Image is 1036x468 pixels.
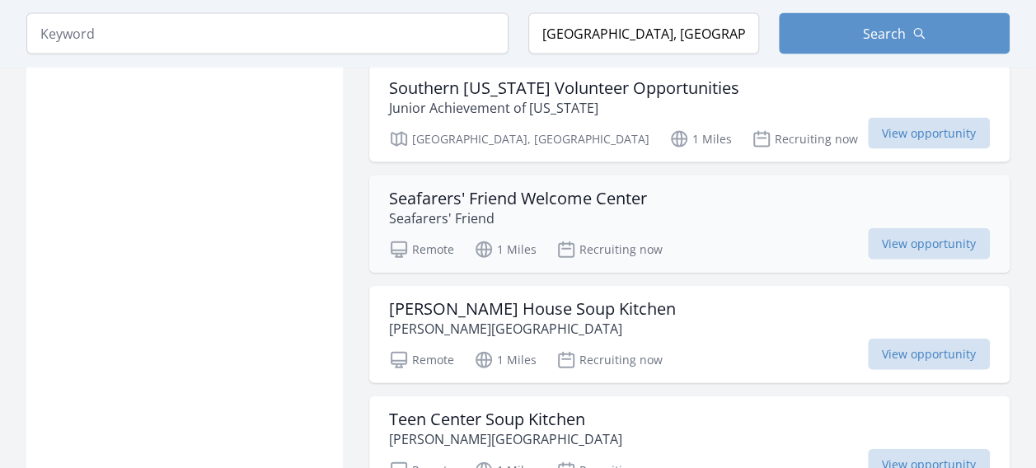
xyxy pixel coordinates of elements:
[389,350,454,370] p: Remote
[752,129,858,149] p: Recruiting now
[389,240,454,260] p: Remote
[389,189,647,208] h3: Seafarers' Friend Welcome Center
[389,319,676,339] p: [PERSON_NAME][GEOGRAPHIC_DATA]
[528,13,759,54] input: Location
[26,13,509,54] input: Keyword
[669,129,732,149] p: 1 Miles
[389,299,676,319] h3: [PERSON_NAME] House Soup Kitchen
[369,286,1010,383] a: [PERSON_NAME] House Soup Kitchen [PERSON_NAME][GEOGRAPHIC_DATA] Remote 1 Miles Recruiting now Vie...
[389,429,622,449] p: [PERSON_NAME][GEOGRAPHIC_DATA]
[389,409,622,429] h3: Teen Center Soup Kitchen
[389,98,739,118] p: Junior Achievement of [US_STATE]
[474,350,537,370] p: 1 Miles
[863,24,906,44] span: Search
[389,129,649,149] p: [GEOGRAPHIC_DATA], [GEOGRAPHIC_DATA]
[369,175,1010,273] a: Seafarers' Friend Welcome Center Seafarers' Friend Remote 1 Miles Recruiting now View opportunity
[779,13,1010,54] button: Search
[868,118,990,149] span: View opportunity
[474,240,537,260] p: 1 Miles
[868,339,990,370] span: View opportunity
[556,240,663,260] p: Recruiting now
[389,78,739,98] h3: Southern [US_STATE] Volunteer Opportunities
[868,228,990,260] span: View opportunity
[556,350,663,370] p: Recruiting now
[369,65,1010,162] a: Southern [US_STATE] Volunteer Opportunities Junior Achievement of [US_STATE] [GEOGRAPHIC_DATA], [...
[389,208,647,228] p: Seafarers' Friend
